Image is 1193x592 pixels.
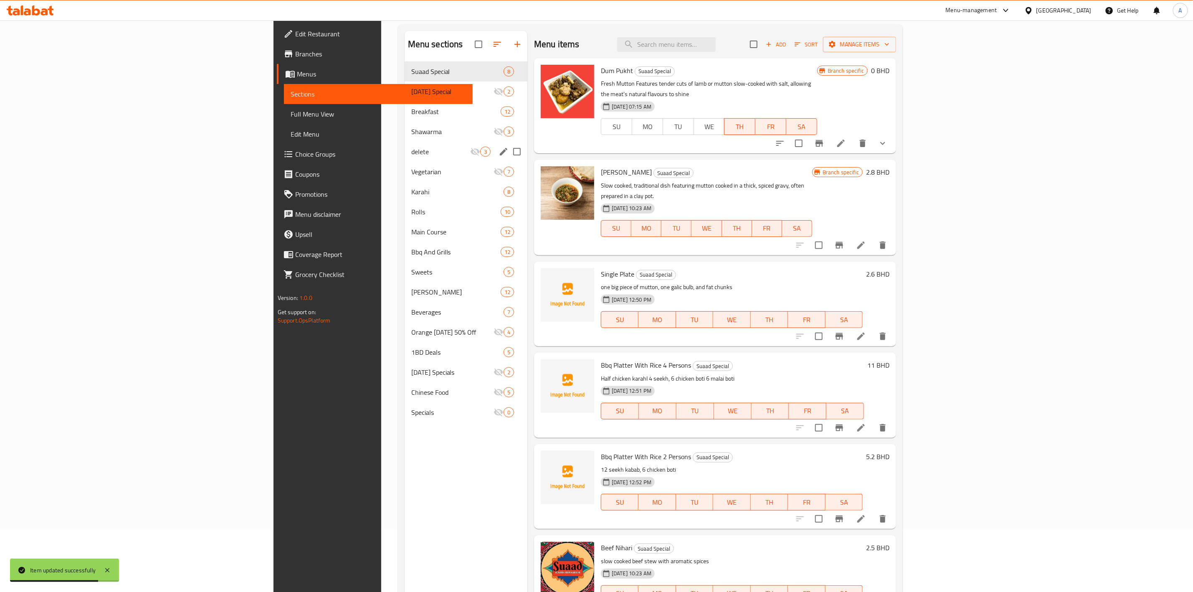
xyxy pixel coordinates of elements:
[295,229,466,239] span: Upsell
[501,248,514,256] span: 12
[541,268,594,322] img: Single Plate
[665,222,688,234] span: TU
[661,220,691,237] button: TU
[601,180,812,201] p: Slow cooked, traditional dish featuring mutton cooked in a thick, spiced gravy, often prepared in...
[867,359,889,371] h6: 11 BHD
[278,307,316,318] span: Get support on:
[277,264,473,285] a: Grocery Checklist
[608,296,655,304] span: [DATE] 12:50 PM
[608,103,655,111] span: [DATE] 07:15 AM
[504,308,514,316] span: 7
[601,541,632,554] span: Beef Nihari
[826,311,863,328] button: SA
[411,147,470,157] span: delete
[405,382,527,402] div: Chinese Food5
[790,121,814,133] span: SA
[405,81,527,102] div: [DATE] Special2
[501,208,514,216] span: 10
[601,465,863,475] p: 12 seekh kabab, 6 chicken boti
[810,236,828,254] span: Select to update
[878,138,888,148] svg: Show Choices
[411,307,504,317] span: Beverages
[653,168,694,178] div: Suaad Special
[642,405,673,417] span: MO
[608,569,655,577] span: [DATE] 10:23 AM
[663,118,694,135] button: TU
[601,311,638,328] button: SU
[693,452,733,462] div: Suaad Special
[411,127,494,137] div: Shawarma
[786,118,817,135] button: SA
[504,168,514,176] span: 7
[866,268,889,280] h6: 2.6 BHD
[634,544,674,554] span: Suaad Special
[826,403,864,419] button: SA
[830,39,889,50] span: Manage items
[601,166,652,178] span: [PERSON_NAME]
[405,222,527,242] div: Main Course12
[810,510,828,528] span: Select to update
[411,107,501,117] div: Breakfast
[676,311,713,328] button: TU
[691,220,722,237] button: WE
[297,69,466,79] span: Menus
[541,451,594,504] img: Bbq Platter With Rice 2 Persons
[762,38,789,51] span: Add item
[504,347,514,357] div: items
[693,361,733,371] div: Suaad Special
[405,61,527,81] div: Suaad Special8
[277,144,473,164] a: Choice Groups
[504,348,514,356] span: 5
[494,407,504,417] svg: Inactive section
[277,204,473,224] a: Menu disclaimer
[494,86,504,97] svg: Inactive section
[501,207,514,217] div: items
[795,40,818,49] span: Sort
[765,40,787,49] span: Add
[632,118,663,135] button: MO
[470,36,487,53] span: Select all sections
[411,407,494,417] div: Specials
[728,121,752,133] span: TH
[1036,6,1092,15] div: [GEOGRAPHIC_DATA]
[608,204,655,212] span: [DATE] 10:23 AM
[829,314,859,326] span: SA
[504,328,514,336] span: 4
[405,58,527,426] nav: Menu sections
[829,326,849,346] button: Branch-specific-item
[873,326,893,346] button: delete
[504,88,514,96] span: 2
[284,84,473,104] a: Sections
[823,37,896,52] button: Manage items
[291,109,466,119] span: Full Menu View
[608,478,655,486] span: [DATE] 12:52 PM
[411,387,494,397] span: Chinese Food
[299,292,312,303] span: 1.0.0
[754,496,785,508] span: TH
[504,128,514,136] span: 3
[752,220,782,237] button: FR
[601,373,864,384] p: Half chicken karahl 4 seekh, 6 chicken boti 6 malai boti
[411,66,504,76] span: Suaad Special
[782,220,812,237] button: SA
[724,118,755,135] button: TH
[634,544,674,554] div: Suaad Special
[291,89,466,99] span: Sections
[714,403,752,419] button: WE
[481,148,490,156] span: 3
[504,268,514,276] span: 5
[617,37,716,52] input: search
[759,121,783,133] span: FR
[762,38,789,51] button: Add
[676,494,713,511] button: TU
[405,182,527,202] div: Karahi8
[411,367,494,377] span: [DATE] Specials
[487,34,507,54] span: Sort sections
[866,451,889,462] h6: 5.2 BHD
[278,315,331,326] a: Support.OpsPlatform
[639,403,676,419] button: MO
[697,121,722,133] span: WE
[295,169,466,179] span: Coupons
[278,292,298,303] span: Version:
